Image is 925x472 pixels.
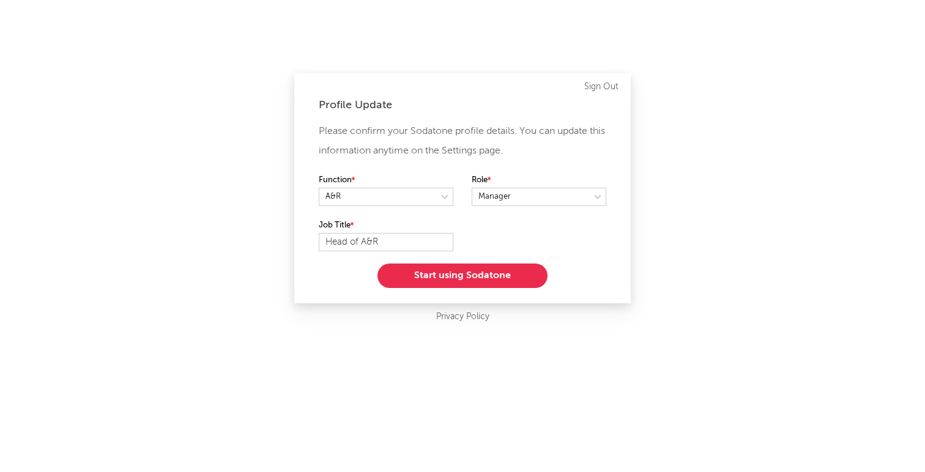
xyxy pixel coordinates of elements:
[319,98,606,112] div: Profile Update
[436,309,489,325] a: Privacy Policy
[472,173,606,188] label: Role
[319,122,606,161] p: Please confirm your Sodatone profile details. You can update this information anytime on the Sett...
[584,79,619,94] a: Sign Out
[319,218,453,233] label: Job Title
[319,173,453,188] label: Function
[377,264,548,288] button: Start using Sodatone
